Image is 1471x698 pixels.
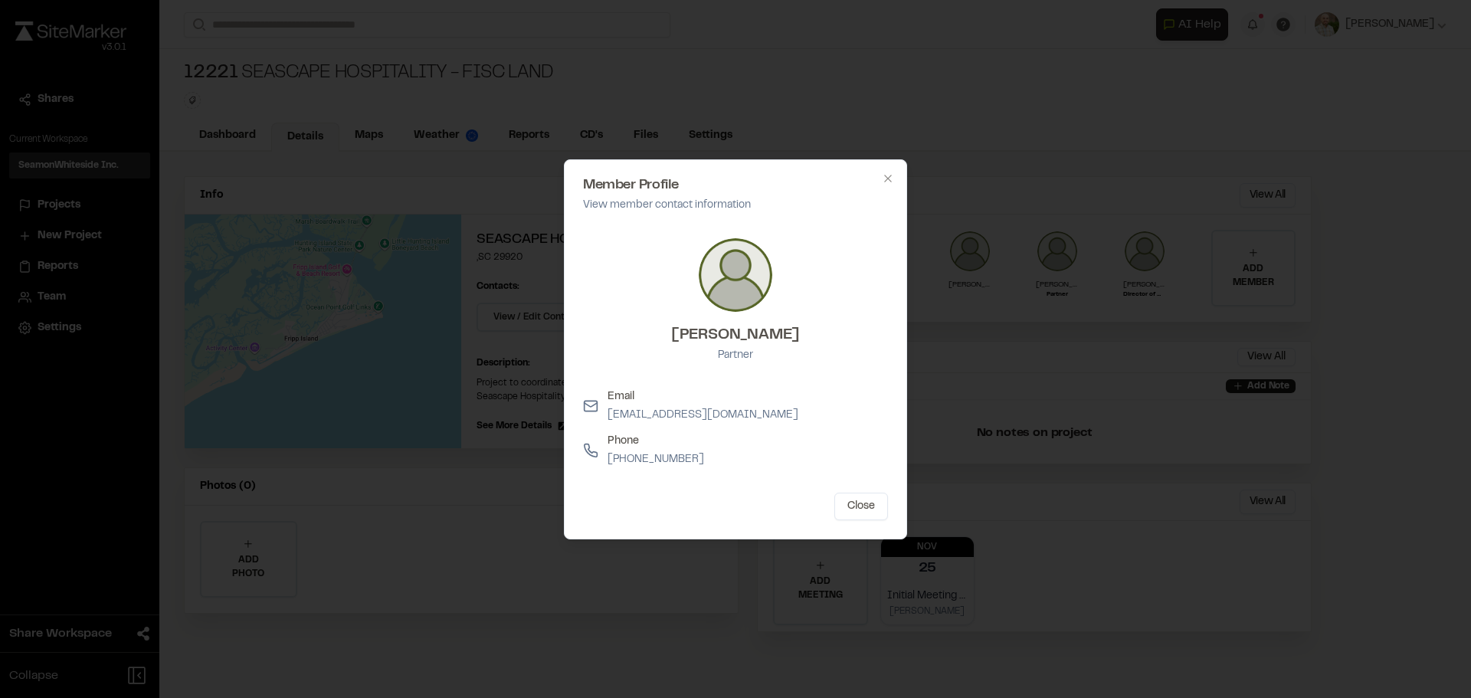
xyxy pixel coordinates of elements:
p: Partner [671,347,800,364]
p: Email [608,388,798,405]
h2: Member Profile [583,179,888,192]
a: [PHONE_NUMBER] [608,455,704,464]
p: View member contact information [583,197,888,214]
a: [EMAIL_ADDRESS][DOMAIN_NAME] [608,411,798,420]
img: Joe Guerra [699,238,772,312]
p: Phone [608,433,704,450]
h3: [PERSON_NAME] [671,324,800,347]
button: Close [834,493,888,520]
